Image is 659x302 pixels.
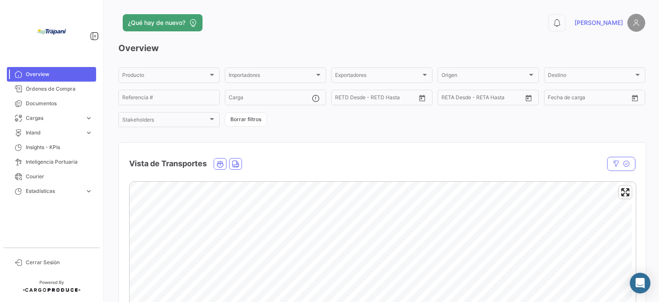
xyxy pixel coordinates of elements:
[574,18,623,27] span: [PERSON_NAME]
[26,187,82,195] span: Estadísticas
[441,96,457,102] input: Desde
[7,67,96,82] a: Overview
[26,129,82,137] span: Inland
[122,118,208,124] span: Stakeholders
[123,14,203,31] button: ¿Qué hay de nuevo?
[26,70,93,78] span: Overview
[26,100,93,107] span: Documentos
[128,18,185,27] span: ¿Qué hay de nuevo?
[357,96,395,102] input: Hasta
[85,114,93,122] span: expand_more
[7,169,96,184] a: Courier
[441,73,527,79] span: Origen
[629,92,641,104] button: Open calendar
[129,158,207,170] h4: Vista de Transportes
[569,96,608,102] input: Hasta
[627,14,645,32] img: placeholder-user.png
[26,85,93,93] span: Órdenes de Compra
[229,73,314,79] span: Importadores
[26,259,93,266] span: Cerrar Sesión
[522,92,535,104] button: Open calendar
[214,159,226,169] button: Ocean
[26,173,93,180] span: Courier
[118,42,645,54] h3: Overview
[619,186,632,198] button: Enter fullscreen
[122,73,208,79] span: Producto
[463,96,502,102] input: Hasta
[26,114,82,122] span: Cargas
[548,96,563,102] input: Desde
[85,187,93,195] span: expand_more
[85,129,93,137] span: expand_more
[26,158,93,166] span: Inteligencia Portuaria
[7,96,96,111] a: Documentos
[335,96,351,102] input: Desde
[225,113,267,127] button: Borrar filtros
[548,73,634,79] span: Destino
[30,10,73,53] img: bd005829-9598-4431-b544-4b06bbcd40b2.jpg
[7,82,96,96] a: Órdenes de Compra
[7,155,96,169] a: Inteligencia Portuaria
[26,143,93,151] span: Insights - KPIs
[335,73,421,79] span: Exportadores
[7,140,96,155] a: Insights - KPIs
[230,159,242,169] button: Land
[416,92,429,104] button: Open calendar
[630,273,650,293] div: Abrir Intercom Messenger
